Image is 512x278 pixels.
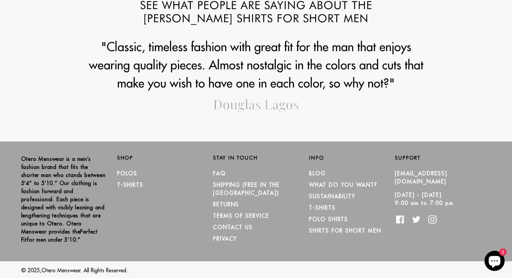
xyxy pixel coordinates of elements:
[213,170,226,177] a: FAQ
[309,155,395,161] h2: Info
[117,181,143,188] a: T-Shirts
[213,181,280,196] a: SHIPPING (Free in the [GEOGRAPHIC_DATA])
[395,191,481,207] p: [DATE] - [DATE] 9:00 am to 7:00 pm
[213,155,299,161] h2: Stay in Touch
[117,155,203,161] h2: Shop
[117,170,138,177] a: Polos
[213,224,253,231] a: CONTACT US
[21,266,491,274] p: © 2025, . All Rights Reserved.
[21,155,107,244] p: Otero Menswear is a men’s fashion brand that fits the shorter man who stands between 5’4” to 5’10...
[309,204,335,211] a: T-Shirts
[482,251,507,273] inbox-online-store-chat: Shopify online store chat
[213,212,269,219] a: TERMS OF SERVICE
[395,155,491,161] h2: Support
[309,193,355,200] a: Sustainability
[309,181,377,188] a: What Do You Want?
[84,38,429,92] p: "Classic, timeless fashion with great fit for the man that enjoys wearing quality pieces. Almost ...
[309,216,348,222] a: Polo Shirts
[213,235,237,242] a: PRIVACY
[309,170,326,177] a: Blog
[213,201,239,208] a: RETURNS
[309,227,381,234] a: Shirts for Short Men
[213,99,299,112] img: logo-scroll2_1024x1024.png
[21,228,98,243] strong: Perfect Fit
[395,170,447,185] a: [EMAIL_ADDRESS][DOMAIN_NAME]
[41,267,80,274] a: Otero Menswear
